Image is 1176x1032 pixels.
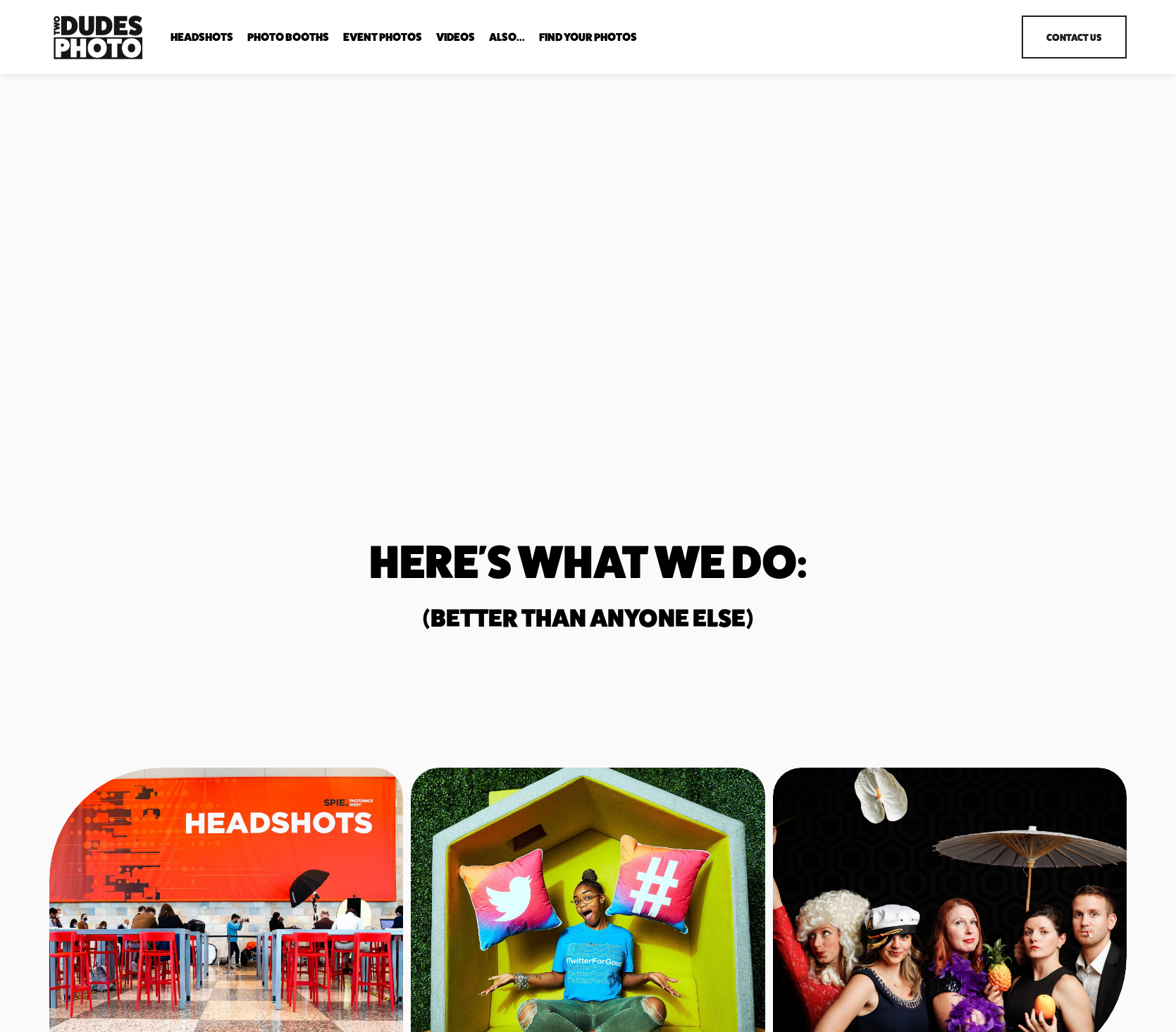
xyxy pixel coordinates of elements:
a: Event Photos [343,31,422,44]
h1: Unmatched Quality. Unparalleled Speed. [49,113,448,281]
a: folder dropdown [171,31,233,44]
a: folder dropdown [539,31,637,44]
span: Find Your Photos [539,32,637,43]
a: folder dropdown [489,31,525,44]
h1: Here's What We do: [184,541,992,582]
a: Contact Us [1022,16,1127,59]
strong: Two Dudes Photo is a full-service photography & video production agency delivering premium experi... [49,305,424,376]
img: Two Dudes Photo | Headshots, Portraits &amp; Photo Booths [49,12,147,63]
a: Videos [436,31,475,44]
a: folder dropdown [247,31,329,44]
span: Headshots [171,32,233,43]
span: Also... [489,32,525,43]
h2: (Better than anyone else) [184,606,992,630]
span: Photo Booths [247,32,329,43]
